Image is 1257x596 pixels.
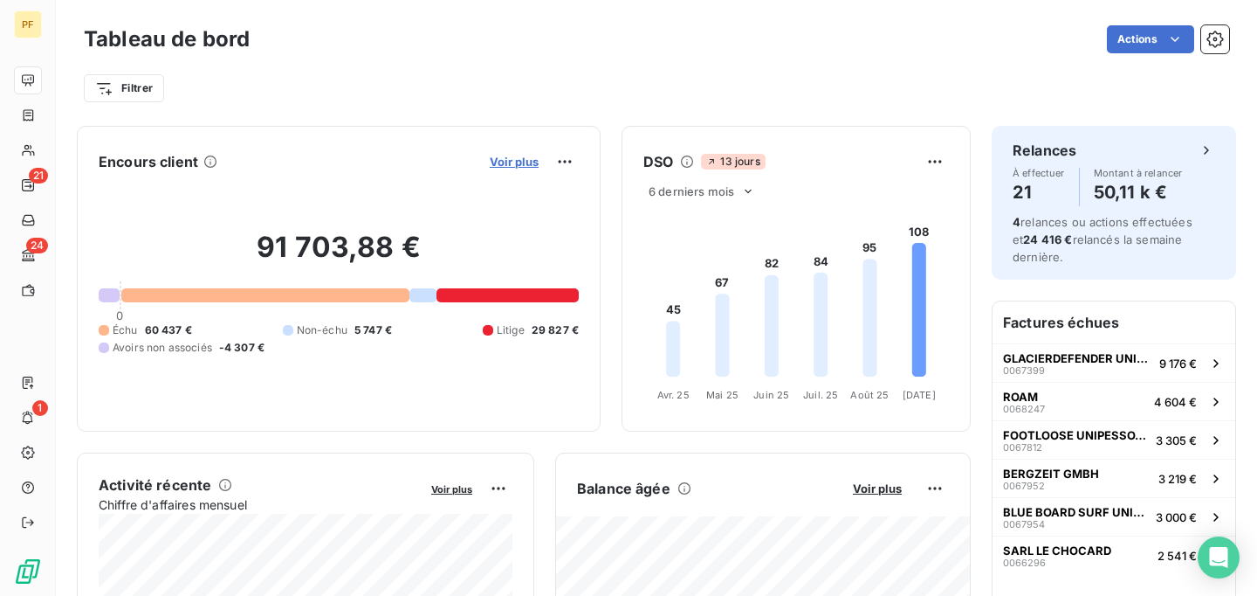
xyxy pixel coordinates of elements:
span: 9 176 € [1159,357,1197,371]
button: Voir plus [484,154,544,170]
span: 29 827 € [532,322,579,338]
h6: Encours client [99,151,198,172]
span: 0 [116,308,123,322]
h6: Activité récente [99,475,211,496]
button: Voir plus [848,481,907,496]
span: 0067952 [1003,481,1045,491]
h6: Balance âgée [577,478,670,499]
button: ROAM00682474 604 € [993,382,1235,420]
span: 3 305 € [1156,433,1197,447]
img: Logo LeanPay [14,558,42,586]
button: Filtrer [84,74,164,102]
span: Voir plus [431,483,472,496]
h2: 91 703,88 € [99,230,579,282]
span: SARL LE CHOCARD [1003,544,1111,558]
span: 2 541 € [1157,549,1197,563]
span: 24 [26,238,48,253]
tspan: Juin 25 [753,389,789,401]
span: À effectuer [1013,168,1065,178]
span: FOOTLOOSE UNIPESSOAL LDA [1003,428,1149,442]
span: 21 [29,168,48,184]
tspan: Avr. 25 [657,389,690,401]
span: Voir plus [490,155,539,169]
span: Voir plus [853,482,902,496]
span: Chiffre d'affaires mensuel [99,496,419,514]
h6: Factures échues [993,301,1235,343]
span: 0068247 [1003,404,1045,414]
h6: Relances [1013,140,1076,161]
span: 0067954 [1003,519,1045,530]
span: 60 437 € [145,322,192,338]
button: BERGZEIT GMBH00679523 219 € [993,459,1235,497]
h4: 50,11 k € [1094,178,1183,206]
span: Non-échu [297,322,347,338]
span: ROAM [1003,390,1038,404]
button: Actions [1107,25,1194,53]
span: 3 000 € [1156,510,1197,524]
tspan: Juil. 25 [803,389,838,401]
span: 24 416 € [1023,232,1072,246]
span: 13 jours [701,154,765,170]
span: BERGZEIT GMBH [1003,467,1099,481]
tspan: [DATE] [903,389,936,401]
span: 4 [1013,215,1020,229]
button: SARL LE CHOCARD00662962 541 € [993,536,1235,574]
button: GLACIERDEFENDER UNIP LDA00673999 176 € [993,343,1235,382]
span: Litige [497,322,525,338]
button: Voir plus [426,481,477,496]
tspan: Mai 25 [706,389,738,401]
tspan: Août 25 [850,389,889,401]
span: GLACIERDEFENDER UNIP LDA [1003,351,1152,365]
button: FOOTLOOSE UNIPESSOAL LDA00678123 305 € [993,420,1235,459]
span: 0066296 [1003,558,1046,568]
span: 0067812 [1003,442,1042,453]
h3: Tableau de bord [84,24,250,55]
span: BLUE BOARD SURF UNIPESSOAL LDA [1003,505,1149,519]
span: 1 [32,400,48,416]
span: 0067399 [1003,365,1045,376]
button: BLUE BOARD SURF UNIPESSOAL LDA00679543 000 € [993,497,1235,536]
span: 4 604 € [1154,395,1197,409]
span: 6 derniers mois [649,184,734,198]
span: Montant à relancer [1094,168,1183,178]
h4: 21 [1013,178,1065,206]
h6: DSO [643,151,673,172]
span: -4 307 € [219,340,264,356]
span: 3 219 € [1158,472,1197,486]
span: Avoirs non associés [113,340,212,356]
div: PF [14,10,42,38]
div: Open Intercom Messenger [1198,537,1240,579]
span: relances ou actions effectuées et relancés la semaine dernière. [1013,215,1192,264]
span: Échu [113,322,138,338]
span: 5 747 € [354,322,392,338]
